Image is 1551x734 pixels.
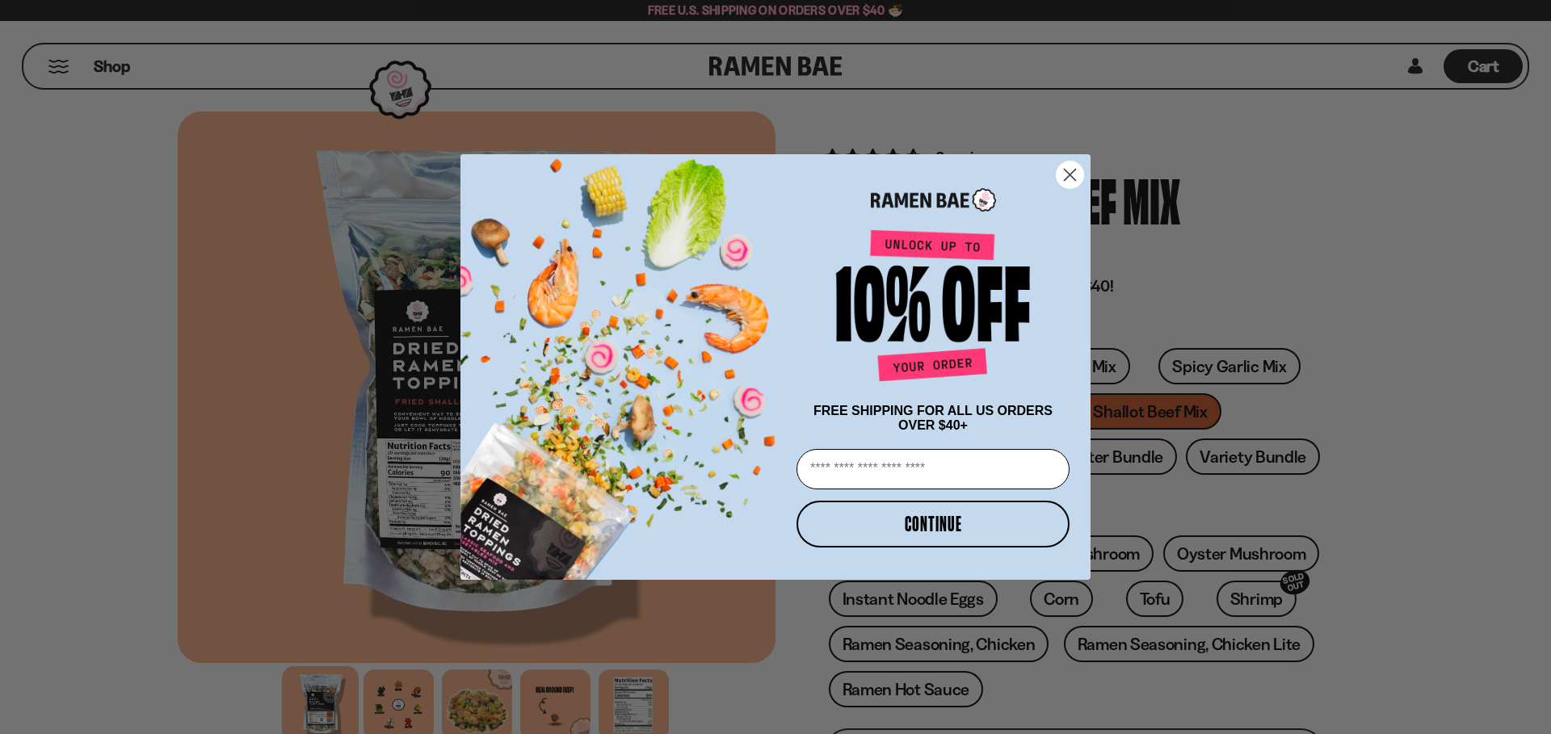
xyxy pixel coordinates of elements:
button: CONTINUE [797,501,1070,547]
img: Ramen Bae Logo [871,187,996,213]
img: Unlock up to 10% off [832,229,1034,388]
img: ce7035ce-2e49-461c-ae4b-8ade7372f32c.png [460,141,790,580]
span: FREE SHIPPING FOR ALL US ORDERS OVER $40+ [813,404,1053,432]
button: Close dialog [1056,161,1084,189]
